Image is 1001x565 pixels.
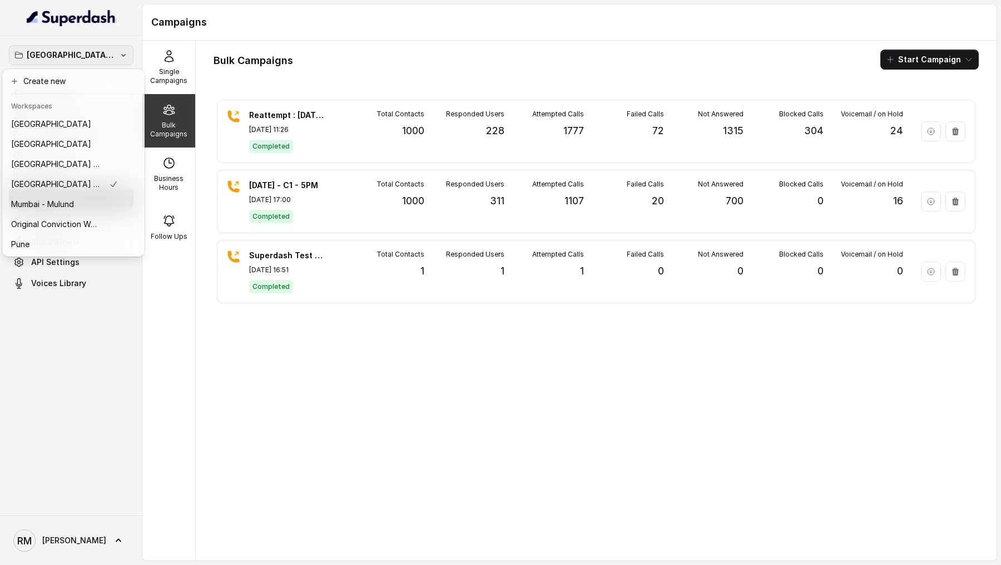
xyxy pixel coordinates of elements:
p: [GEOGRAPHIC_DATA] - [GEOGRAPHIC_DATA] - [GEOGRAPHIC_DATA] [27,48,116,62]
p: Pune [11,238,29,251]
button: Create new [4,71,142,91]
p: [GEOGRAPHIC_DATA] [11,137,91,151]
div: [GEOGRAPHIC_DATA] - [GEOGRAPHIC_DATA] - [GEOGRAPHIC_DATA] [2,69,145,257]
button: [GEOGRAPHIC_DATA] - [GEOGRAPHIC_DATA] - [GEOGRAPHIC_DATA] [9,45,133,65]
p: [GEOGRAPHIC_DATA] [11,117,91,131]
header: Workspaces [4,96,142,114]
p: Original Conviction Workspace [11,218,100,231]
p: Mumbai - Mulund [11,198,74,211]
p: ⁠⁠[GEOGRAPHIC_DATA] - Ijmima - [GEOGRAPHIC_DATA] [11,158,100,171]
p: [GEOGRAPHIC_DATA] - [GEOGRAPHIC_DATA] - [GEOGRAPHIC_DATA] [11,178,100,191]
